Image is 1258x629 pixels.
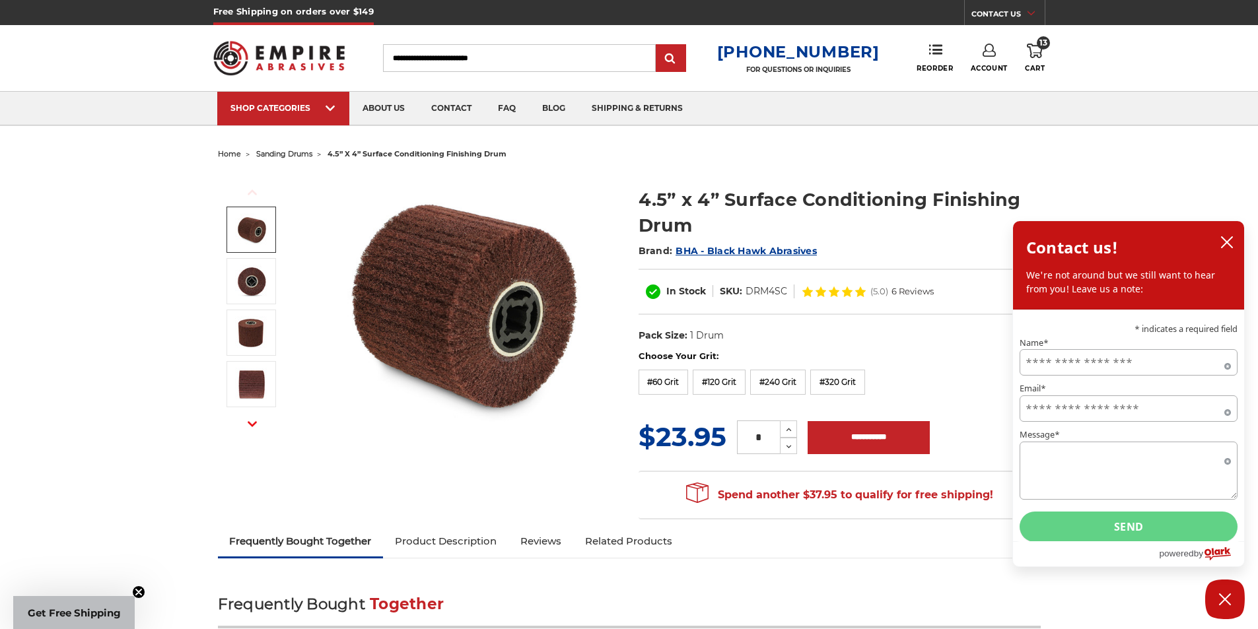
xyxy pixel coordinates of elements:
[686,488,993,501] span: Spend another $37.95 to qualify for free shipping!
[1025,44,1045,73] a: 13 Cart
[236,410,268,438] button: Next
[230,103,336,113] div: SHOP CATEGORIES
[746,284,787,298] dd: DRM4SC
[1020,384,1238,393] label: Email*
[1020,430,1238,439] label: Message*
[1020,511,1238,541] button: Send
[573,527,684,556] a: Related Products
[971,64,1008,73] span: Account
[917,44,953,72] a: Reorder
[235,316,268,349] img: Non Woven Finishing Sanding Drum
[28,607,121,619] span: Get Free Shipping
[218,595,365,613] span: Frequently Bought
[418,92,485,125] a: contact
[235,368,268,401] img: 4.5” x 4” Surface Conditioning Finishing Drum
[870,287,888,296] span: (5.0)
[1020,441,1238,499] textarea: Message
[891,287,934,296] span: 6 Reviews
[720,284,742,298] dt: SKU:
[666,285,706,297] span: In Stock
[218,527,384,556] a: Frequently Bought Together
[328,149,507,158] span: 4.5” x 4” surface conditioning finishing drum
[213,32,345,84] img: Empire Abrasives
[1026,269,1231,296] p: We're not around but we still want to hear from you! Leave us a note:
[1224,455,1231,462] span: Required field
[578,92,696,125] a: shipping & returns
[1159,542,1244,566] a: Powered by Olark
[1224,360,1231,367] span: Required field
[639,245,673,257] span: Brand:
[349,92,418,125] a: about us
[1020,349,1238,376] input: Name
[218,149,241,158] a: home
[235,213,268,246] img: 4.5 Inch Surface Conditioning Finishing Drum
[529,92,578,125] a: blog
[256,149,312,158] a: sanding drums
[236,178,268,207] button: Previous
[1194,545,1203,562] span: by
[639,350,1041,363] label: Choose Your Grit:
[1026,234,1118,261] h2: Contact us!
[331,173,595,437] img: 4.5 Inch Surface Conditioning Finishing Drum
[639,187,1041,238] h1: 4.5” x 4” Surface Conditioning Finishing Drum
[1020,338,1238,347] label: Name*
[1216,232,1238,252] button: close chatbox
[717,42,880,61] a: [PHONE_NUMBER]
[639,329,687,343] dt: Pack Size:
[658,46,684,72] input: Submit
[639,420,726,453] span: $23.95
[508,527,573,556] a: Reviews
[485,92,529,125] a: faq
[917,64,953,73] span: Reorder
[1020,395,1238,422] input: Email
[1205,579,1245,619] button: Close Chatbox
[676,245,817,257] a: BHA - Black Hawk Abrasives
[1224,407,1231,413] span: Required field
[1159,545,1193,562] span: powered
[717,65,880,74] p: FOR QUESTIONS OR INQUIRIES
[13,596,135,629] div: Get Free ShippingClose teaser
[1025,64,1045,73] span: Cart
[971,7,1045,25] a: CONTACT US
[690,329,724,343] dd: 1 Drum
[1037,36,1050,50] span: 13
[383,527,508,556] a: Product Description
[235,265,268,298] img: 4.5" x 4" Surface Conditioning Finishing Drum - 3/4 Inch Quad Key Arbor
[132,585,145,599] button: Close teaser
[370,595,444,613] span: Together
[1020,325,1238,333] p: * indicates a required field
[1012,220,1245,567] div: olark chatbox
